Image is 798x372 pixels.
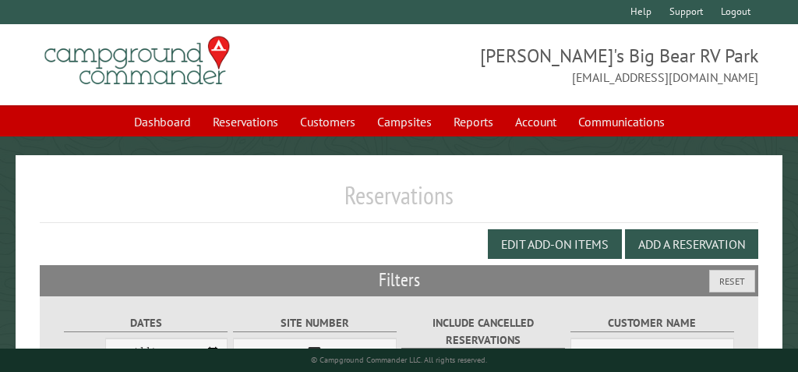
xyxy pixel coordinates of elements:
label: Include Cancelled Reservations [401,314,565,349]
label: Site Number [233,314,397,332]
button: Reset [709,270,755,292]
label: Dates [64,314,228,332]
button: Edit Add-on Items [488,229,622,259]
a: Customers [291,107,365,136]
h1: Reservations [40,180,758,223]
span: [PERSON_NAME]'s Big Bear RV Park [EMAIL_ADDRESS][DOMAIN_NAME] [399,43,758,87]
h2: Filters [40,265,758,295]
a: Campsites [368,107,441,136]
small: © Campground Commander LLC. All rights reserved. [311,355,487,365]
a: Reservations [203,107,288,136]
img: Campground Commander [40,30,235,91]
a: Dashboard [125,107,200,136]
a: Communications [569,107,674,136]
label: Customer Name [570,314,734,332]
label: From: [64,348,105,363]
button: Add a Reservation [625,229,758,259]
a: Reports [444,107,503,136]
a: Account [506,107,566,136]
